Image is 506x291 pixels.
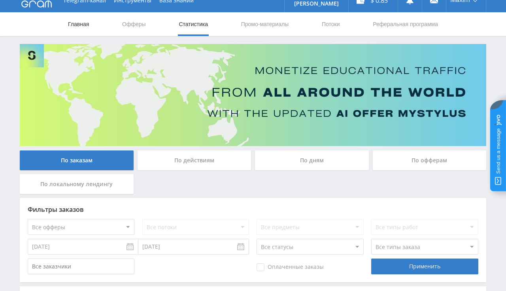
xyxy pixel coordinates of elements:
a: Статистика [178,12,209,36]
div: Применить [371,259,478,274]
a: Офферы [121,12,147,36]
div: По локальному лендингу [20,174,134,194]
div: По офферам [373,150,487,170]
div: Фильтры заказов [28,206,478,213]
div: По дням [255,150,369,170]
span: Оплаченные заказы [257,263,324,271]
input: Все заказчики [28,259,134,274]
a: Реферальная программа [372,12,439,36]
p: [PERSON_NAME] [294,0,339,7]
div: По заказам [20,150,134,170]
img: Banner [20,44,486,146]
a: Потоки [321,12,341,36]
a: Промо-материалы [240,12,289,36]
a: Главная [67,12,90,36]
div: По действиям [138,150,251,170]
